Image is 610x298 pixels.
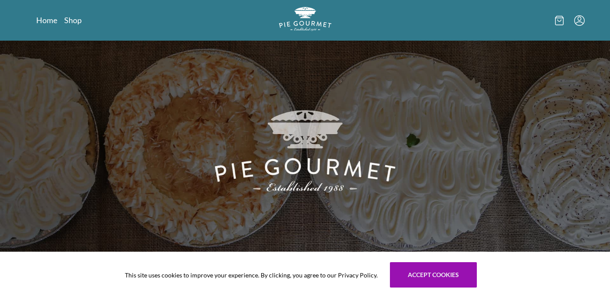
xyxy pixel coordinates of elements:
a: Shop [64,15,82,25]
img: logo [279,7,331,31]
span: This site uses cookies to improve your experience. By clicking, you agree to our Privacy Policy. [125,270,378,280]
button: Menu [574,15,585,26]
a: Logo [279,7,331,34]
button: Accept cookies [390,262,477,288]
a: Home [36,15,57,25]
